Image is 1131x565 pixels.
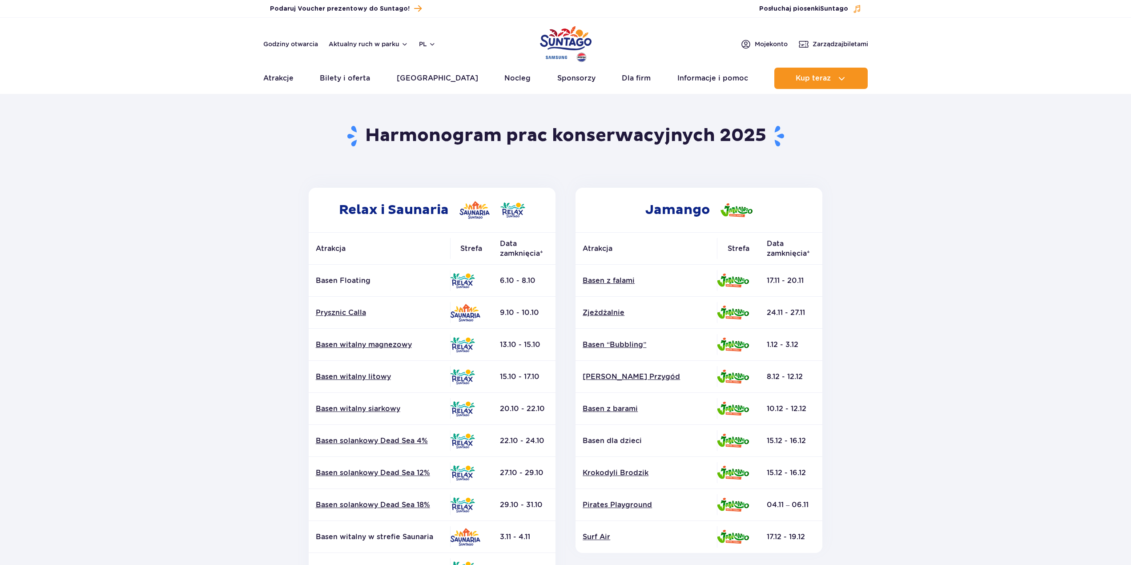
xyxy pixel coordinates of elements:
p: Basen dla dzieci [583,436,710,446]
td: 22.10 - 24.10 [493,425,555,457]
a: Basen z falami [583,276,710,286]
img: Jamango [717,498,749,512]
img: Jamango [717,370,749,383]
a: Krokodyli Brodzik [583,468,710,478]
a: Atrakcje [263,68,294,89]
a: Basen solankowy Dead Sea 4% [316,436,443,446]
td: 17.11 - 20.11 [760,265,822,297]
img: Relax [450,497,475,513]
a: Park of Poland [540,22,592,63]
img: Relax [450,273,475,288]
a: Nocleg [504,68,531,89]
a: Prysznic Calla [316,308,443,318]
span: Podaruj Voucher prezentowy do Suntago! [270,4,410,13]
h2: Relax i Saunaria [309,188,555,232]
a: Pirates Playground [583,500,710,510]
a: Basen z barami [583,404,710,414]
a: Zarządzajbiletami [798,39,868,49]
td: 1.12 - 3.12 [760,329,822,361]
span: Posłuchaj piosenki [759,4,848,13]
td: 15.12 - 16.12 [760,457,822,489]
a: Sponsorzy [557,68,596,89]
a: Basen solankowy Dead Sea 12% [316,468,443,478]
a: Bilety i oferta [320,68,370,89]
h2: Jamango [576,188,822,232]
td: 6.10 - 8.10 [493,265,555,297]
td: 20.10 - 22.10 [493,393,555,425]
td: 04.11 – 06.11 [760,489,822,521]
th: Strefa [450,233,493,265]
a: Basen witalny siarkowy [316,404,443,414]
td: 29.10 - 31.10 [493,489,555,521]
img: Relax [450,369,475,384]
th: Strefa [717,233,760,265]
img: Jamango [717,530,749,544]
img: Jamango [717,434,749,448]
a: Mojekonto [741,39,788,49]
span: Kup teraz [796,74,831,82]
img: Saunaria [450,304,480,322]
button: pl [419,40,436,48]
td: 17.12 - 19.12 [760,521,822,553]
th: Atrakcja [309,233,450,265]
td: 8.12 - 12.12 [760,361,822,393]
a: Dla firm [622,68,651,89]
img: Relax [450,401,475,416]
a: Informacje i pomoc [677,68,748,89]
span: Zarządzaj biletami [813,40,868,48]
span: Suntago [820,6,848,12]
img: Relax [450,337,475,352]
p: Basen Floating [316,276,443,286]
td: 10.12 - 12.12 [760,393,822,425]
button: Kup teraz [774,68,868,89]
img: Jamango [717,338,749,351]
th: Data zamknięcia* [493,233,555,265]
a: Surf Air [583,532,710,542]
img: Jamango [717,274,749,287]
img: Jamango [720,203,753,217]
th: Atrakcja [576,233,717,265]
h1: Harmonogram prac konserwacyjnych 2025 [305,125,826,148]
td: 15.12 - 16.12 [760,425,822,457]
button: Aktualny ruch w parku [329,40,408,48]
td: 24.11 - 27.11 [760,297,822,329]
img: Jamango [717,466,749,480]
button: Posłuchaj piosenkiSuntago [759,4,861,13]
a: Basen witalny magnezowy [316,340,443,350]
img: Relax [450,433,475,448]
td: 3.11 - 4.11 [493,521,555,553]
img: Saunaria [450,528,480,546]
a: Basen witalny litowy [316,372,443,382]
td: 15.10 - 17.10 [493,361,555,393]
img: Relax [500,202,525,218]
img: Jamango [717,306,749,319]
img: Saunaria [459,201,490,219]
a: [PERSON_NAME] Przygód [583,372,710,382]
a: [GEOGRAPHIC_DATA] [397,68,478,89]
td: 13.10 - 15.10 [493,329,555,361]
p: Basen witalny w strefie Saunaria [316,532,443,542]
a: Godziny otwarcia [263,40,318,48]
img: Relax [450,465,475,480]
a: Basen “Bubbling” [583,340,710,350]
a: Podaruj Voucher prezentowy do Suntago! [270,3,422,15]
th: Data zamknięcia* [760,233,822,265]
a: Zjeżdżalnie [583,308,710,318]
span: Moje konto [755,40,788,48]
img: Jamango [717,402,749,416]
a: Basen solankowy Dead Sea 18% [316,500,443,510]
td: 27.10 - 29.10 [493,457,555,489]
td: 9.10 - 10.10 [493,297,555,329]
